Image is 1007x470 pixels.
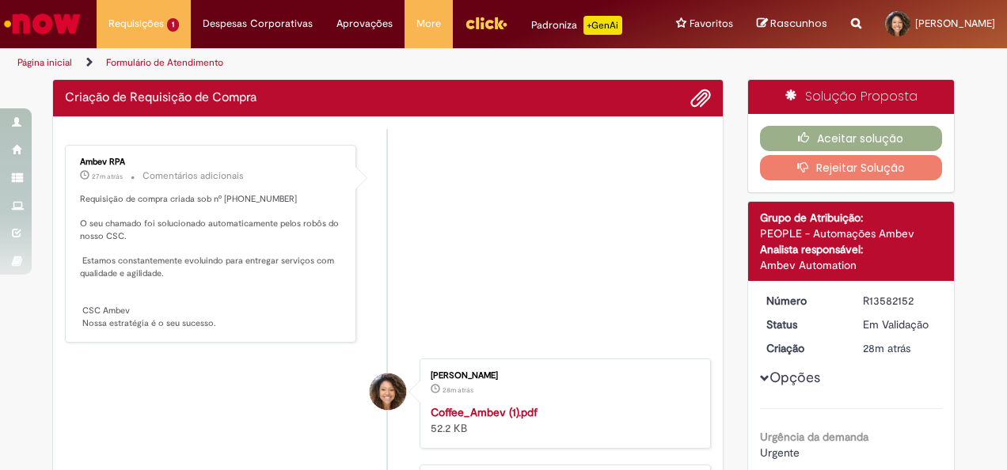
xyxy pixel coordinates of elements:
[336,16,393,32] span: Aprovações
[760,126,943,151] button: Aceitar solução
[431,405,538,419] a: Coffee_Ambev (1).pdf
[863,340,937,356] div: 30/09/2025 15:03:33
[431,404,694,436] div: 52.2 KB
[2,8,83,40] img: ServiceNow
[80,193,344,330] p: Requisição de compra criada sob nº [PHONE_NUMBER] O seu chamado foi solucionado automaticamente p...
[760,226,943,241] div: PEOPLE - Automações Ambev
[416,16,441,32] span: More
[583,16,622,35] p: +GenAi
[760,155,943,180] button: Rejeitar Solução
[754,316,852,332] dt: Status
[760,241,943,257] div: Analista responsável:
[754,340,852,356] dt: Criação
[757,17,827,32] a: Rascunhos
[92,172,123,181] time: 30/09/2025 15:03:49
[465,11,507,35] img: click_logo_yellow_360x200.png
[770,16,827,31] span: Rascunhos
[748,80,955,114] div: Solução Proposta
[863,293,937,309] div: R13582152
[203,16,313,32] span: Despesas Corporativas
[106,56,223,69] a: Formulário de Atendimento
[690,16,733,32] span: Favoritos
[760,210,943,226] div: Grupo de Atribuição:
[863,341,910,355] time: 30/09/2025 15:03:33
[863,341,910,355] span: 28m atrás
[80,157,344,167] div: Ambev RPA
[92,172,123,181] span: 27m atrás
[65,91,256,105] h2: Criação de Requisição de Compra Histórico de tíquete
[531,16,622,35] div: Padroniza
[370,373,406,410] div: Indianara Dias De Oliveira
[760,445,800,460] span: Urgente
[760,257,943,273] div: Ambev Automation
[12,48,659,78] ul: Trilhas de página
[760,430,868,444] b: Urgência da demanda
[863,316,937,332] div: Em Validação
[167,18,179,32] span: 1
[754,293,852,309] dt: Número
[17,56,72,69] a: Página inicial
[690,88,711,108] button: Adicionar anexos
[142,169,244,183] small: Comentários adicionais
[443,385,473,395] span: 28m atrás
[431,371,694,381] div: [PERSON_NAME]
[443,385,473,395] time: 30/09/2025 15:03:16
[108,16,164,32] span: Requisições
[915,17,995,30] span: [PERSON_NAME]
